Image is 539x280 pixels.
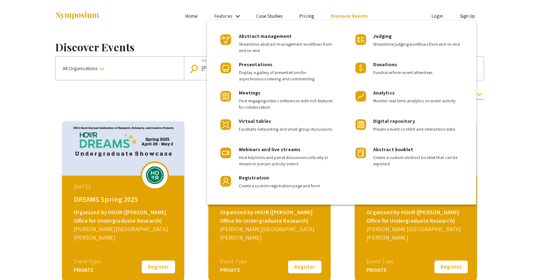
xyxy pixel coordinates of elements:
span: Registration [239,175,269,181]
span: Donations [373,61,397,68]
img: Product Icon [355,119,366,130]
img: Product Icon [355,148,366,158]
img: Product Icon [355,34,366,45]
span: Fundraise from event attendees [373,69,466,76]
span: Abstract management [239,33,292,39]
span: Streamline abstract management workflows from end-to-end [239,41,334,54]
span: Create a custom abstract booklet that can be exported [373,154,466,167]
span: Monitor real-time analytics on event activity [373,98,466,104]
img: Product Icon [220,119,231,130]
span: Facilitate networking and small group discussions [239,126,334,132]
span: Abstract booklet [373,146,414,153]
span: Digital repository [373,118,415,124]
span: Preserve event content and interaction data [373,126,466,132]
span: Host keynotes and panel discussions virtually or stream in-person activity online [239,154,334,167]
img: Product Icon [355,63,366,73]
span: Display a gallery of presentations for asynchronous viewing and commenting [239,69,334,82]
span: Webinars and live streams [239,146,301,153]
img: Product Icon [220,91,231,102]
span: Judging [373,33,392,39]
img: Product Icon [220,176,231,187]
span: Presentations [239,61,273,68]
img: Product Icon [355,91,366,102]
span: Analytics [373,90,395,96]
span: Streamline judging workflows from end-to-end [373,41,466,47]
span: Virtual tables [239,118,271,124]
span: Create a custom registration page and form [239,183,334,189]
img: Product Icon [220,148,231,158]
span: Meetings [239,90,261,96]
span: Host engaging video conferences with rich features for collaboration [239,98,334,110]
img: Product Icon [220,34,231,45]
img: Product Icon [220,63,231,73]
